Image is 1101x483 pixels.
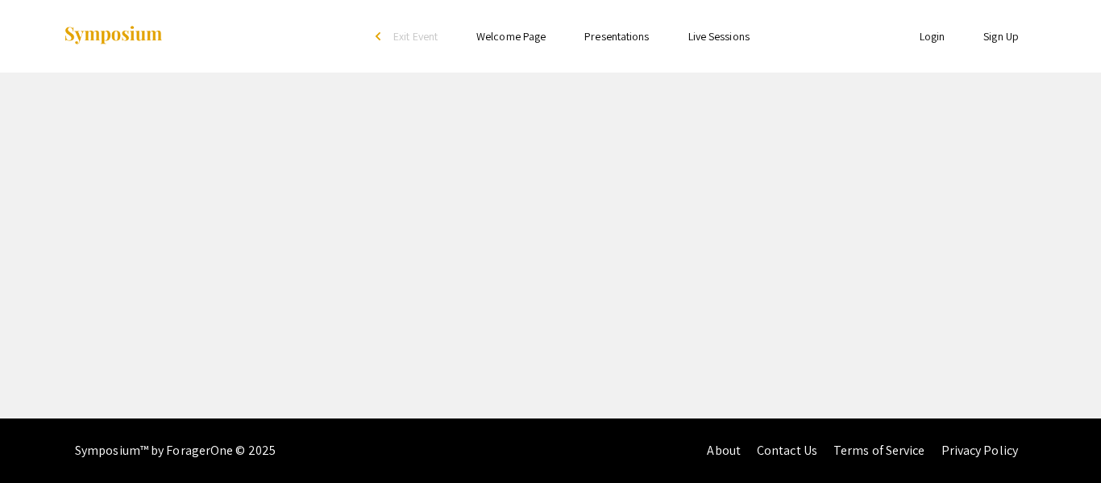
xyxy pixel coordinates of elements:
a: Contact Us [757,442,817,459]
a: Privacy Policy [941,442,1018,459]
a: Sign Up [983,29,1019,44]
a: Welcome Page [476,29,546,44]
a: About [707,442,741,459]
a: Login [920,29,945,44]
div: Symposium™ by ForagerOne © 2025 [75,418,276,483]
a: Presentations [584,29,649,44]
div: arrow_back_ios [376,31,385,41]
img: Symposium by ForagerOne [63,25,164,47]
span: Exit Event [393,29,438,44]
a: Live Sessions [688,29,750,44]
a: Terms of Service [833,442,925,459]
